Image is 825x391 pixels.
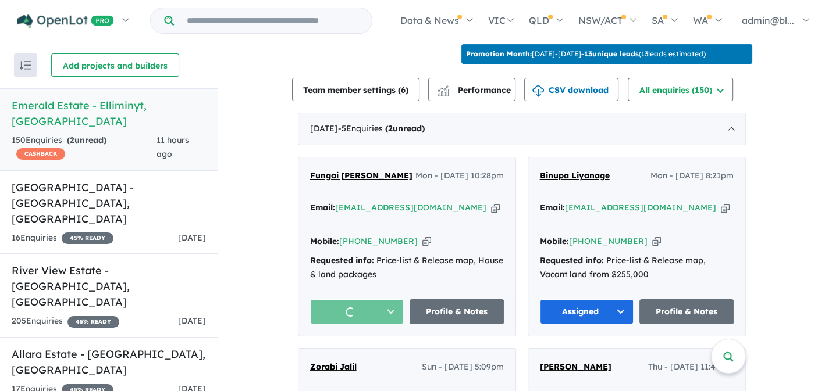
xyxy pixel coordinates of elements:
[650,169,734,183] span: Mon - [DATE] 8:21pm
[742,15,794,26] span: admin@bl...
[67,135,106,145] strong: ( unread)
[540,202,565,213] strong: Email:
[335,202,486,213] a: [EMAIL_ADDRESS][DOMAIN_NAME]
[540,236,569,246] strong: Mobile:
[410,299,504,324] a: Profile & Notes
[466,49,532,58] b: Promotion Month:
[157,135,189,159] span: 11 hours ago
[401,85,406,95] span: 6
[292,78,419,101] button: Team member settings (6)
[648,360,734,374] span: Thu - [DATE] 11:40pm
[540,360,611,374] a: [PERSON_NAME]
[176,8,369,33] input: Try estate name, suburb, builder or developer
[639,299,734,324] a: Profile & Notes
[178,232,206,243] span: [DATE]
[310,236,339,246] strong: Mobile:
[16,148,65,160] span: CASHBACK
[540,299,634,324] button: Assigned
[540,169,610,183] a: Binupa Liyanage
[524,78,618,101] button: CSV download
[310,202,335,213] strong: Email:
[540,255,604,266] strong: Requested info:
[438,85,448,92] img: line-chart.svg
[466,49,706,59] p: [DATE] - [DATE] - ( 13 leads estimated)
[310,169,412,183] a: Fungai [PERSON_NAME]
[540,254,734,282] div: Price-list & Release map, Vacant land from $255,000
[584,49,639,58] b: 13 unique leads
[721,202,730,214] button: Copy
[422,360,504,374] span: Sun - [DATE] 5:09pm
[428,78,515,101] button: Performance
[310,170,412,181] span: Fungai [PERSON_NAME]
[67,316,119,328] span: 45 % READY
[540,170,610,181] span: Binupa Liyanage
[415,169,504,183] span: Mon - [DATE] 10:28pm
[12,314,119,328] div: 205 Enquir ies
[532,85,544,97] img: download icon
[339,236,418,246] a: [PHONE_NUMBER]
[628,78,733,101] button: All enquiries (150)
[491,202,500,214] button: Copy
[51,53,179,77] button: Add projects and builders
[438,89,449,96] img: bar-chart.svg
[439,85,511,95] span: Performance
[565,202,716,213] a: [EMAIL_ADDRESS][DOMAIN_NAME]
[569,236,648,246] a: [PHONE_NUMBER]
[652,235,661,247] button: Copy
[70,135,74,145] span: 2
[310,255,374,266] strong: Requested info:
[385,123,425,134] strong: ( unread)
[310,254,504,282] div: Price-list & Release map, House & land packages
[540,361,611,372] span: [PERSON_NAME]
[62,232,113,244] span: 45 % READY
[12,180,206,227] h5: [GEOGRAPHIC_DATA] - [GEOGRAPHIC_DATA] , [GEOGRAPHIC_DATA]
[12,346,206,378] h5: Allara Estate - [GEOGRAPHIC_DATA] , [GEOGRAPHIC_DATA]
[12,263,206,310] h5: River View Estate - [GEOGRAPHIC_DATA] , [GEOGRAPHIC_DATA]
[12,231,113,245] div: 16 Enquir ies
[178,315,206,326] span: [DATE]
[422,235,431,247] button: Copy
[388,123,393,134] span: 2
[298,113,746,145] div: [DATE]
[12,134,157,162] div: 150 Enquir ies
[17,14,114,28] img: Openlot PRO Logo White
[20,61,31,70] img: sort.svg
[310,361,357,372] span: Zorabi Jalil
[310,360,357,374] a: Zorabi Jalil
[338,123,425,134] span: - 5 Enquir ies
[12,98,206,129] h5: Emerald Estate - Elliminyt , [GEOGRAPHIC_DATA]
